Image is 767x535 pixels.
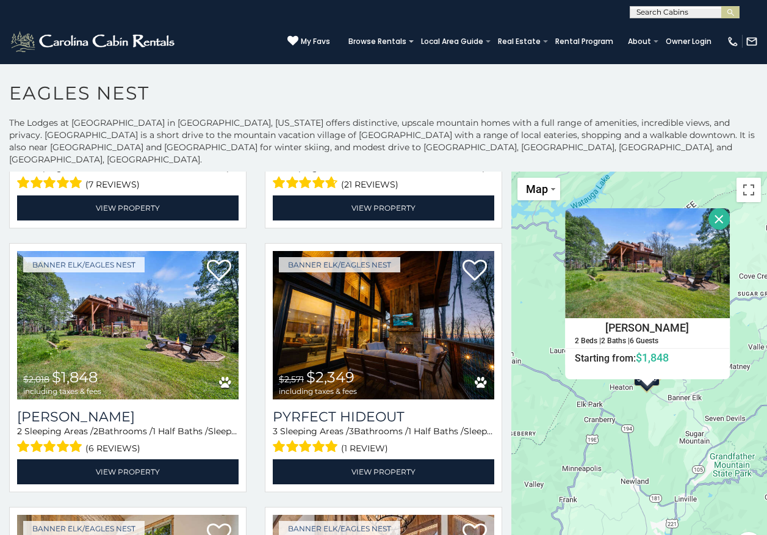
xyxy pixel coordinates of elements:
span: 3 [94,162,99,173]
div: Sleeping Areas / Bathrooms / Sleeps: [273,425,494,456]
a: My Favs [287,35,330,48]
span: (6 reviews) [85,440,140,456]
a: View Property [17,195,239,220]
a: About [622,33,657,50]
a: View Property [17,459,239,484]
span: (1 review) [341,440,388,456]
a: Buddys Cabin $2,018 $1,848 including taxes & fees [17,251,239,399]
div: Sleeping Areas / Bathrooms / Sleeps: [17,161,239,192]
span: Map [526,183,548,195]
span: My Favs [301,36,330,47]
button: Close [708,208,729,230]
a: [PERSON_NAME] [17,409,239,425]
div: Sleeping Areas / Bathrooms / Sleeps: [17,425,239,456]
a: View Property [273,459,494,484]
span: 4 [17,162,23,173]
span: including taxes & fees [23,387,101,395]
span: 3 [273,426,278,437]
span: 4 [349,162,355,173]
img: mail-regular-white.png [746,35,758,48]
span: $1,848 [52,368,98,386]
span: 1 Half Baths / [153,162,209,173]
img: phone-regular-white.png [727,35,739,48]
span: 3 [349,426,354,437]
a: Banner Elk/Eagles Nest [23,257,145,272]
h4: [PERSON_NAME] [566,319,729,337]
a: Browse Rentals [342,33,412,50]
a: Local Area Guide [415,33,489,50]
a: Banner Elk/Eagles Nest [279,257,400,272]
div: Sleeping Areas / Bathrooms / Sleeps: [273,161,494,192]
a: [PERSON_NAME] 2 Beds | 2 Baths | 6 Guests Starting from:$1,848 [565,318,730,365]
button: Change map style [517,178,560,200]
span: 4 [273,162,278,173]
span: (7 reviews) [85,177,140,192]
a: Real Estate [492,33,547,50]
a: Add to favorites [207,258,231,284]
a: Owner Login [660,33,718,50]
img: White-1-2.png [9,29,178,54]
a: Pyrfect Hideout [273,409,494,425]
span: 1 Half Baths / [153,426,208,437]
span: $2,018 [23,374,49,385]
h5: 2 Beds | [575,337,601,345]
span: 2 [93,426,98,437]
span: 1 Half Baths / [409,162,464,173]
span: (21 reviews) [341,177,398,192]
h6: Starting from: [566,352,729,364]
span: 2 [17,426,22,437]
a: Add to favorites [463,258,487,284]
a: View Property [273,195,494,220]
h5: 6 Guests [630,337,658,345]
span: $2,349 [306,368,355,386]
span: 1 Half Baths / [408,426,464,437]
span: $2,571 [279,374,304,385]
h3: Buddys Cabin [17,409,239,425]
button: Toggle fullscreen view [736,178,761,202]
img: Buddys Cabin [565,208,730,318]
span: 12 [493,426,501,437]
img: Buddys Cabin [17,251,239,399]
h5: 2 Baths | [601,337,630,345]
img: Pyrfect Hideout [273,251,494,399]
span: $1,848 [636,351,669,364]
a: Rental Program [549,33,619,50]
span: 6 [237,426,243,437]
a: Pyrfect Hideout $2,571 $2,349 including taxes & fees [273,251,494,399]
span: including taxes & fees [279,387,357,395]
